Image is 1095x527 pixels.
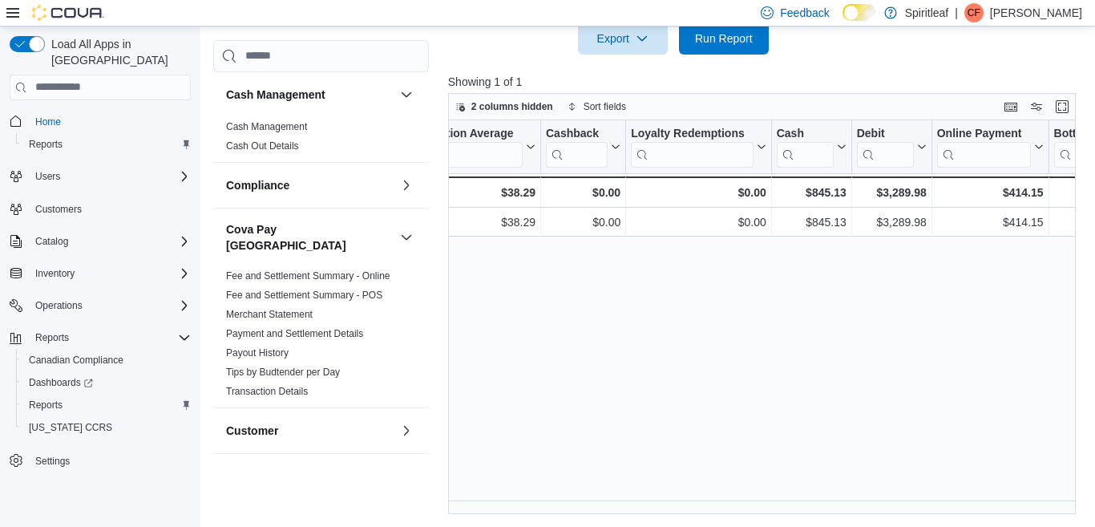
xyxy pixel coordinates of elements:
[397,467,416,486] button: Discounts & Promotions
[780,5,829,21] span: Feedback
[404,126,523,141] div: Transaction Average
[22,135,191,154] span: Reports
[937,126,1044,167] button: Online Payment
[937,126,1031,167] div: Online Payment
[578,22,668,55] button: Export
[29,232,75,251] button: Catalog
[631,183,766,202] div: $0.00
[1053,97,1072,116] button: Enter fullscreen
[35,331,69,344] span: Reports
[29,450,191,470] span: Settings
[29,296,89,315] button: Operations
[16,416,197,439] button: [US_STATE] CCRS
[16,349,197,371] button: Canadian Compliance
[10,103,191,514] nav: Complex example
[29,264,191,283] span: Inventory
[29,421,112,434] span: [US_STATE] CCRS
[226,270,390,282] span: Fee and Settlement Summary - Online
[1001,97,1020,116] button: Keyboard shortcuts
[584,100,626,113] span: Sort fields
[404,126,523,167] div: Transaction Average
[546,183,620,202] div: $0.00
[226,120,307,133] span: Cash Management
[29,232,191,251] span: Catalog
[449,97,560,116] button: 2 columns hidden
[3,262,197,285] button: Inventory
[29,167,67,186] button: Users
[3,165,197,188] button: Users
[45,36,191,68] span: Load All Apps in [GEOGRAPHIC_DATA]
[631,126,754,167] div: Loyalty Redemptions
[1027,97,1046,116] button: Display options
[29,199,191,219] span: Customers
[990,3,1082,22] p: [PERSON_NAME]
[955,3,958,22] p: |
[35,299,83,312] span: Operations
[29,452,76,471] a: Settings
[226,221,394,253] button: Cova Pay [GEOGRAPHIC_DATA]
[3,197,197,221] button: Customers
[3,230,197,253] button: Catalog
[22,418,119,437] a: [US_STATE] CCRS
[226,140,299,152] span: Cash Out Details
[29,112,67,132] a: Home
[777,213,847,232] div: $845.13
[29,354,123,367] span: Canadian Compliance
[35,116,61,128] span: Home
[29,200,88,219] a: Customers
[404,213,535,232] div: $38.29
[905,3,948,22] p: Spiritleaf
[29,376,93,389] span: Dashboards
[397,85,416,104] button: Cash Management
[3,294,197,317] button: Operations
[213,266,429,407] div: Cova Pay [GEOGRAPHIC_DATA]
[22,418,191,437] span: Washington CCRS
[588,22,658,55] span: Export
[226,140,299,152] a: Cash Out Details
[16,133,197,156] button: Reports
[226,385,308,398] span: Transaction Details
[22,373,99,392] a: Dashboards
[3,110,197,133] button: Home
[777,126,847,167] button: Cash
[397,421,416,440] button: Customer
[546,213,620,232] div: $0.00
[226,87,325,103] h3: Cash Management
[29,399,63,411] span: Reports
[937,213,1044,232] div: $414.15
[777,183,847,202] div: $845.13
[22,395,191,415] span: Reports
[679,22,769,55] button: Run Report
[29,111,191,132] span: Home
[546,126,608,167] div: Cashback
[3,326,197,349] button: Reports
[546,126,620,167] button: Cashback
[35,203,82,216] span: Customers
[561,97,632,116] button: Sort fields
[226,290,382,301] a: Fee and Settlement Summary - POS
[226,386,308,397] a: Transaction Details
[32,5,104,21] img: Cova
[22,351,191,370] span: Canadian Compliance
[226,177,289,193] h3: Compliance
[226,423,278,439] h3: Customer
[397,176,416,195] button: Compliance
[964,3,984,22] div: Chelsea F
[226,121,307,132] a: Cash Management
[842,4,876,21] input: Dark Mode
[631,126,766,167] button: Loyalty Redemptions
[226,347,289,359] span: Payout History
[226,367,340,378] a: Tips by Budtender per Day
[226,177,394,193] button: Compliance
[448,74,1082,90] p: Showing 1 of 1
[35,455,70,468] span: Settings
[397,228,416,247] button: Cova Pay [GEOGRAPHIC_DATA]
[22,373,191,392] span: Dashboards
[22,135,69,154] a: Reports
[35,170,60,183] span: Users
[857,126,914,141] div: Debit
[35,235,68,248] span: Catalog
